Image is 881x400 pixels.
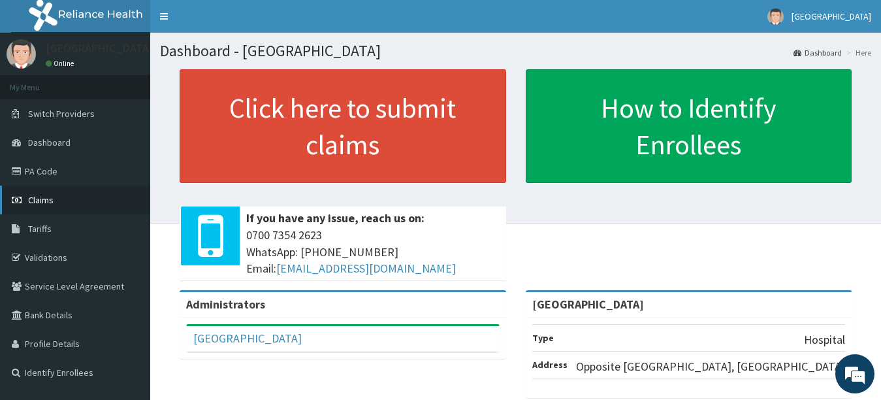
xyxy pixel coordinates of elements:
[843,47,871,58] li: Here
[28,223,52,235] span: Tariffs
[793,47,842,58] a: Dashboard
[767,8,784,25] img: User Image
[186,297,265,312] b: Administrators
[7,39,36,69] img: User Image
[28,137,71,148] span: Dashboard
[246,227,500,277] span: 0700 7354 2623 WhatsApp: [PHONE_NUMBER] Email:
[193,331,302,346] a: [GEOGRAPHIC_DATA]
[532,332,554,344] b: Type
[804,331,845,348] p: Hospital
[46,42,153,54] p: [GEOGRAPHIC_DATA]
[28,194,54,206] span: Claims
[526,69,852,183] a: How to Identify Enrollees
[246,210,424,225] b: If you have any issue, reach us on:
[792,10,871,22] span: [GEOGRAPHIC_DATA]
[576,358,845,375] p: Opposite [GEOGRAPHIC_DATA], [GEOGRAPHIC_DATA]
[180,69,506,183] a: Click here to submit claims
[532,297,644,312] strong: [GEOGRAPHIC_DATA]
[160,42,871,59] h1: Dashboard - [GEOGRAPHIC_DATA]
[46,59,77,68] a: Online
[532,359,568,371] b: Address
[28,108,95,120] span: Switch Providers
[276,261,456,276] a: [EMAIL_ADDRESS][DOMAIN_NAME]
